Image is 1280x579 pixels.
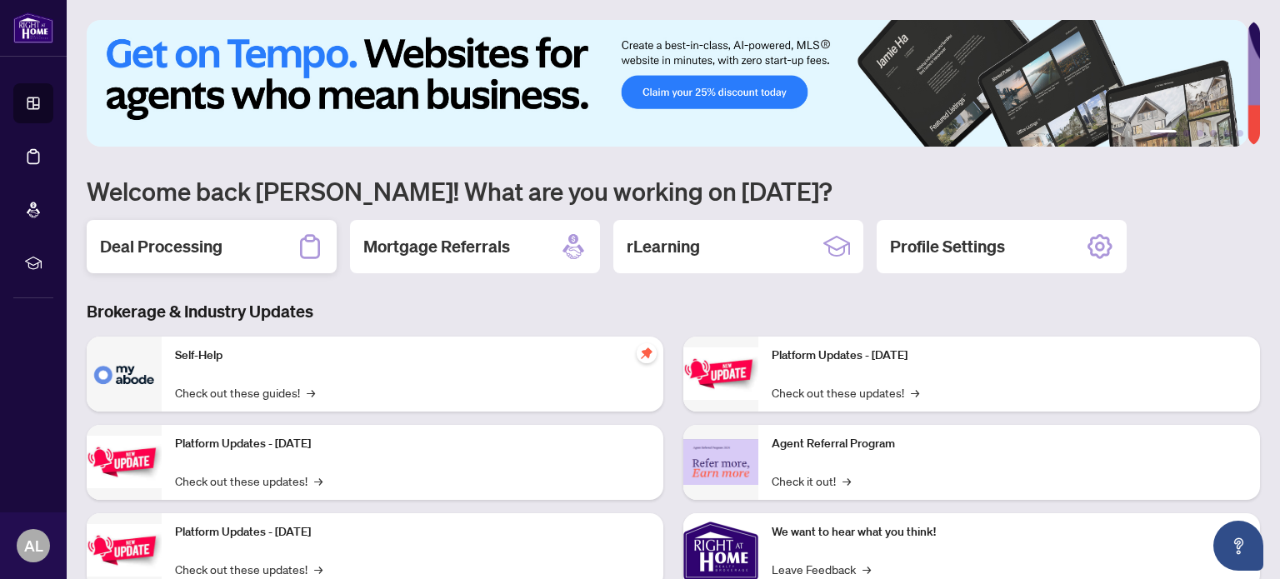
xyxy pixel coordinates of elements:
img: Platform Updates - June 23, 2025 [683,347,758,400]
p: Self-Help [175,347,650,365]
a: Check out these updates!→ [772,383,919,402]
span: → [911,383,919,402]
a: Check out these updates!→ [175,472,322,490]
h2: Deal Processing [100,235,222,258]
img: Agent Referral Program [683,439,758,485]
button: 4 [1210,130,1217,137]
img: Self-Help [87,337,162,412]
button: 2 [1183,130,1190,137]
img: Platform Updates - July 21, 2025 [87,524,162,577]
span: → [314,472,322,490]
span: AL [24,534,43,557]
h1: Welcome back [PERSON_NAME]! What are you working on [DATE]? [87,175,1260,207]
p: Platform Updates - [DATE] [175,435,650,453]
span: → [314,560,322,578]
h3: Brokerage & Industry Updates [87,300,1260,323]
a: Check out these guides!→ [175,383,315,402]
button: 5 [1223,130,1230,137]
p: Platform Updates - [DATE] [175,523,650,542]
span: → [842,472,851,490]
h2: Mortgage Referrals [363,235,510,258]
button: 3 [1197,130,1203,137]
h2: rLearning [627,235,700,258]
h2: Profile Settings [890,235,1005,258]
p: Platform Updates - [DATE] [772,347,1247,365]
p: We want to hear what you think! [772,523,1247,542]
a: Leave Feedback→ [772,560,871,578]
button: Open asap [1213,521,1263,571]
span: → [862,560,871,578]
button: 1 [1150,130,1177,137]
img: Slide 0 [87,20,1247,147]
span: pushpin [637,343,657,363]
span: → [307,383,315,402]
img: Platform Updates - September 16, 2025 [87,436,162,488]
a: Check out these updates!→ [175,560,322,578]
p: Agent Referral Program [772,435,1247,453]
button: 6 [1237,130,1243,137]
img: logo [13,12,53,43]
a: Check it out!→ [772,472,851,490]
